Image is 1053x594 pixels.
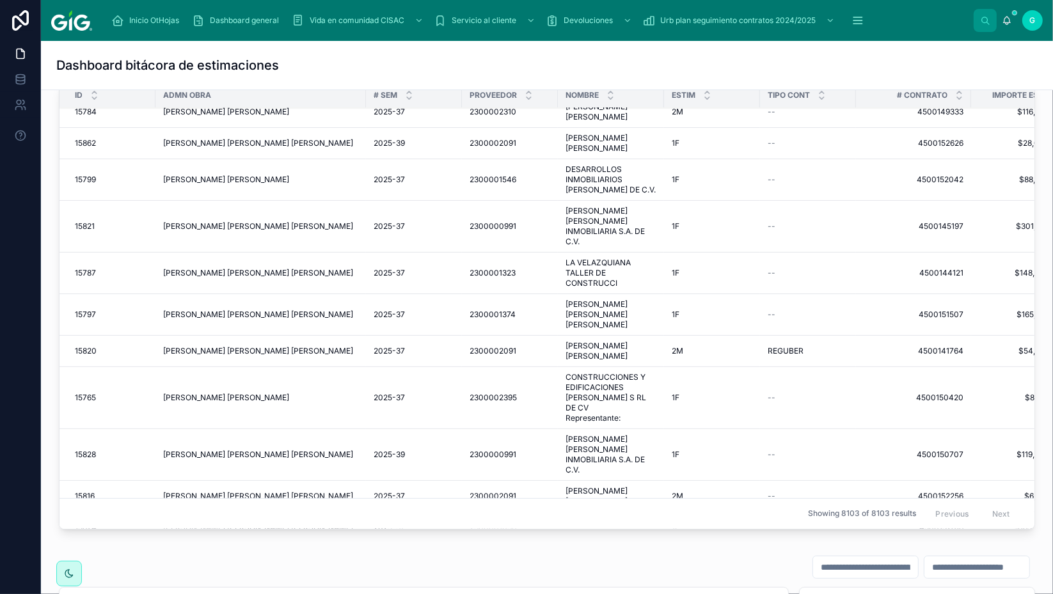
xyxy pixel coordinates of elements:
[188,9,288,32] a: Dashboard general
[672,449,752,460] a: 1F
[75,107,97,117] span: 15784
[75,221,148,231] a: 15821
[672,309,752,320] a: 1F
[374,107,405,117] span: 2025-37
[163,175,289,185] span: [PERSON_NAME] [PERSON_NAME]
[864,268,963,278] span: 4500144121
[864,309,963,320] a: 4500151507
[566,102,656,122] a: [PERSON_NAME] [PERSON_NAME]
[163,491,353,501] span: [PERSON_NAME] [PERSON_NAME] [PERSON_NAME]
[768,393,848,403] a: --
[163,221,353,231] span: [PERSON_NAME] [PERSON_NAME] [PERSON_NAME]
[672,449,679,460] span: 1F
[374,268,405,278] span: 2025-37
[864,346,963,356] span: 4500141764
[75,449,96,460] span: 15828
[768,221,848,231] a: --
[672,175,752,185] a: 1F
[163,393,289,403] span: [PERSON_NAME] [PERSON_NAME]
[672,107,683,117] span: 2M
[768,268,775,278] span: --
[470,309,550,320] a: 2300001374
[452,15,516,26] span: Servicio al cliente
[768,346,848,356] a: REGUBER
[107,9,188,32] a: Inicio OtHojas
[672,309,679,320] span: 1F
[542,9,638,32] a: Devoluciones
[75,309,148,320] a: 15797
[163,491,358,501] a: [PERSON_NAME] [PERSON_NAME] [PERSON_NAME]
[566,299,656,330] a: [PERSON_NAME] [PERSON_NAME] [PERSON_NAME]
[310,15,404,26] span: Vida en comunidad CISAC
[768,175,848,185] a: --
[768,107,848,117] a: --
[374,175,405,185] span: 2025-37
[75,175,148,185] a: 15799
[163,138,353,148] span: [PERSON_NAME] [PERSON_NAME] [PERSON_NAME]
[864,138,963,148] span: 4500152626
[768,309,775,320] span: --
[864,393,963,403] a: 4500150420
[51,10,92,31] img: App logo
[864,449,963,460] a: 4500150707
[374,393,405,403] span: 2025-37
[672,346,752,356] a: 2M
[374,268,454,278] a: 2025-37
[75,393,96,403] span: 15765
[75,268,96,278] span: 15787
[288,9,430,32] a: Vida en comunidad CISAC
[564,15,613,26] span: Devoluciones
[566,341,656,361] a: [PERSON_NAME] [PERSON_NAME]
[163,138,358,148] a: [PERSON_NAME] [PERSON_NAME] [PERSON_NAME]
[75,221,95,231] span: 15821
[566,133,656,153] span: [PERSON_NAME] [PERSON_NAME]
[768,268,848,278] a: --
[75,491,95,501] span: 15816
[672,138,679,148] span: 1F
[768,309,848,320] a: --
[75,491,148,501] a: 15816
[163,346,353,356] span: [PERSON_NAME] [PERSON_NAME] [PERSON_NAME]
[374,309,405,320] span: 2025-37
[768,393,775,403] span: --
[768,138,775,148] span: --
[163,449,358,460] a: [PERSON_NAME] [PERSON_NAME] [PERSON_NAME]
[864,221,963,231] a: 4500145197
[768,449,848,460] a: --
[163,268,358,278] a: [PERSON_NAME] [PERSON_NAME] [PERSON_NAME]
[75,107,148,117] a: 15784
[470,175,516,185] span: 2300001546
[163,268,353,278] span: [PERSON_NAME] [PERSON_NAME] [PERSON_NAME]
[163,346,358,356] a: [PERSON_NAME] [PERSON_NAME] [PERSON_NAME]
[374,309,454,320] a: 2025-37
[768,107,775,117] span: --
[374,491,454,501] a: 2025-37
[374,175,454,185] a: 2025-37
[566,372,656,423] a: CONSTRUCCIONES Y EDIFICACIONES [PERSON_NAME] S RL DE CV Representante:
[672,346,683,356] span: 2M
[660,15,816,26] span: Urb plan seguimiento contratos 2024/2025
[864,175,963,185] a: 4500152042
[470,491,550,501] a: 2300002091
[75,138,96,148] span: 15862
[672,107,752,117] a: 2M
[672,90,695,100] span: ESTIM
[75,138,148,148] a: 15862
[566,486,656,506] span: [PERSON_NAME] [PERSON_NAME]
[808,508,916,519] span: Showing 8103 of 8103 results
[992,90,1043,100] span: IMPORTE EST
[864,107,963,117] span: 4500149333
[102,6,974,35] div: scrollable content
[75,309,96,320] span: 15797
[470,449,550,460] a: 2300000991
[768,90,810,100] span: TIPO CONT
[470,309,516,320] span: 2300001374
[374,393,454,403] a: 2025-37
[75,449,148,460] a: 15828
[163,449,353,460] span: [PERSON_NAME] [PERSON_NAME] [PERSON_NAME]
